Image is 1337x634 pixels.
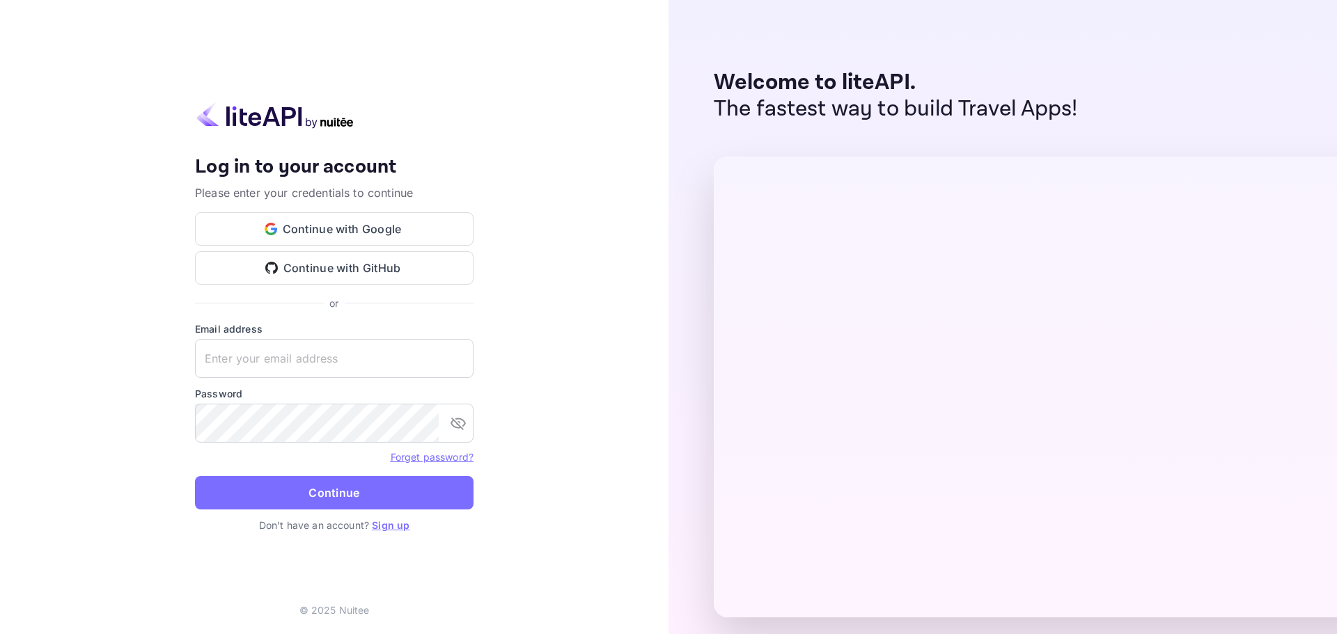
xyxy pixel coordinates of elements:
p: or [329,296,338,310]
h4: Log in to your account [195,155,474,180]
p: The fastest way to build Travel Apps! [714,96,1078,122]
input: Enter your email address [195,339,474,378]
label: Email address [195,322,474,336]
p: Please enter your credentials to continue [195,184,474,201]
button: toggle password visibility [444,409,472,437]
img: liteapi [195,102,355,129]
button: Continue with Google [195,212,474,246]
p: Welcome to liteAPI. [714,70,1078,96]
a: Sign up [372,519,409,531]
p: © 2025 Nuitee [299,603,370,617]
a: Forget password? [391,451,474,463]
p: Don't have an account? [195,518,474,532]
a: Forget password? [391,450,474,463]
button: Continue with GitHub [195,251,474,285]
label: Password [195,386,474,401]
button: Continue [195,476,474,509]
